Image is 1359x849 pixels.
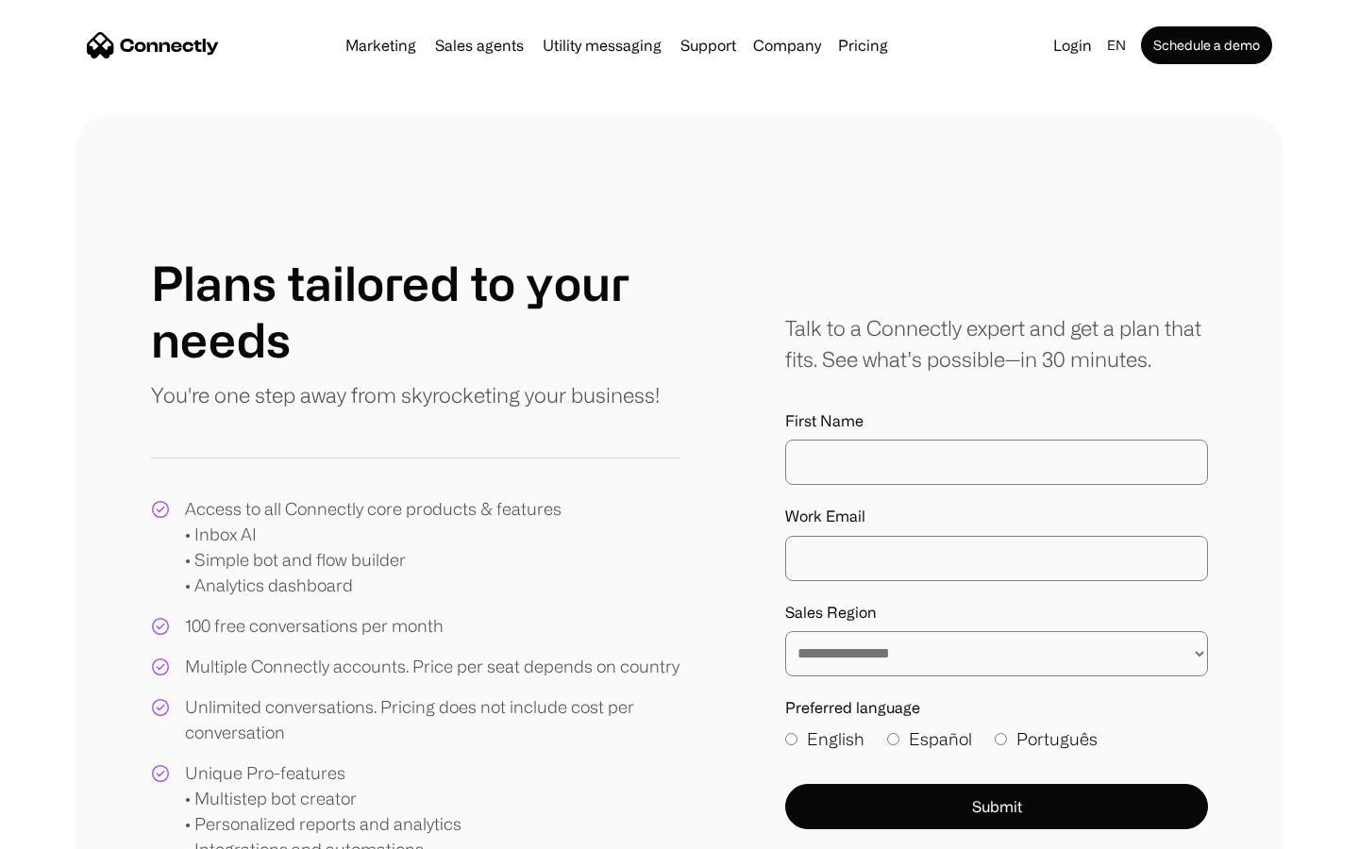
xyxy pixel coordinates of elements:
ul: Language list [38,816,113,842]
p: You're one step away from skyrocketing your business! [151,379,660,410]
a: Login [1046,32,1099,58]
div: Unlimited conversations. Pricing does not include cost per conversation [185,694,679,745]
input: Português [995,733,1007,745]
input: Español [887,733,899,745]
label: Sales Region [785,604,1208,622]
a: Support [673,38,744,53]
div: en [1107,32,1126,58]
label: Español [887,726,972,752]
label: Preferred language [785,699,1208,717]
div: Company [753,32,821,58]
a: Sales agents [428,38,531,53]
div: Multiple Connectly accounts. Price per seat depends on country [185,654,679,679]
label: Work Email [785,508,1208,525]
a: Schedule a demo [1141,26,1272,64]
a: Pricing [830,38,896,53]
div: 100 free conversations per month [185,613,444,639]
a: Marketing [338,38,424,53]
label: First Name [785,412,1208,430]
aside: Language selected: English [19,814,113,842]
div: Access to all Connectly core products & features • Inbox AI • Simple bot and flow builder • Analy... [185,496,562,598]
a: Utility messaging [535,38,669,53]
input: English [785,733,797,745]
label: Português [995,726,1098,752]
div: Talk to a Connectly expert and get a plan that fits. See what’s possible—in 30 minutes. [785,312,1208,375]
button: Submit [785,784,1208,829]
label: English [785,726,864,752]
h1: Plans tailored to your needs [151,255,679,368]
